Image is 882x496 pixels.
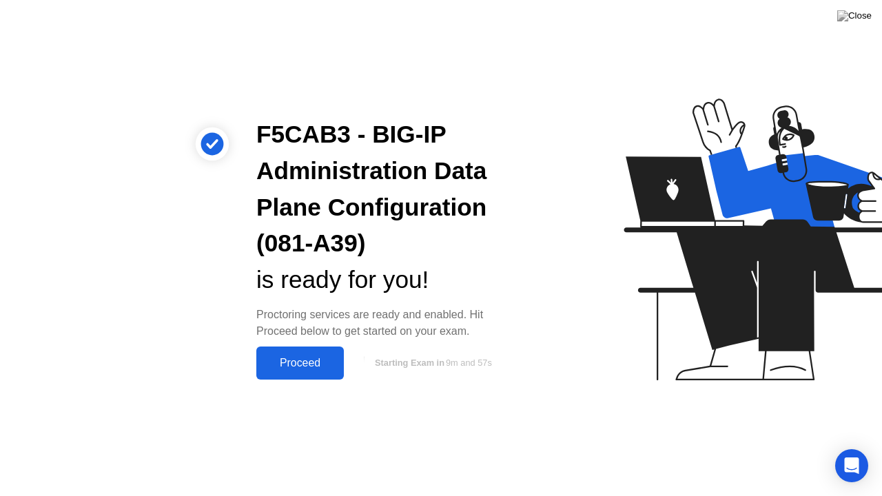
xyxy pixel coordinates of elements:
[260,357,340,369] div: Proceed
[256,347,344,380] button: Proceed
[256,307,513,340] div: Proctoring services are ready and enabled. Hit Proceed below to get started on your exam.
[837,10,872,21] img: Close
[446,358,492,368] span: 9m and 57s
[256,262,513,298] div: is ready for you!
[835,449,868,482] div: Open Intercom Messenger
[351,350,513,376] button: Starting Exam in9m and 57s
[256,116,513,262] div: F5CAB3 - BIG-IP Administration Data Plane Configuration (081-A39)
